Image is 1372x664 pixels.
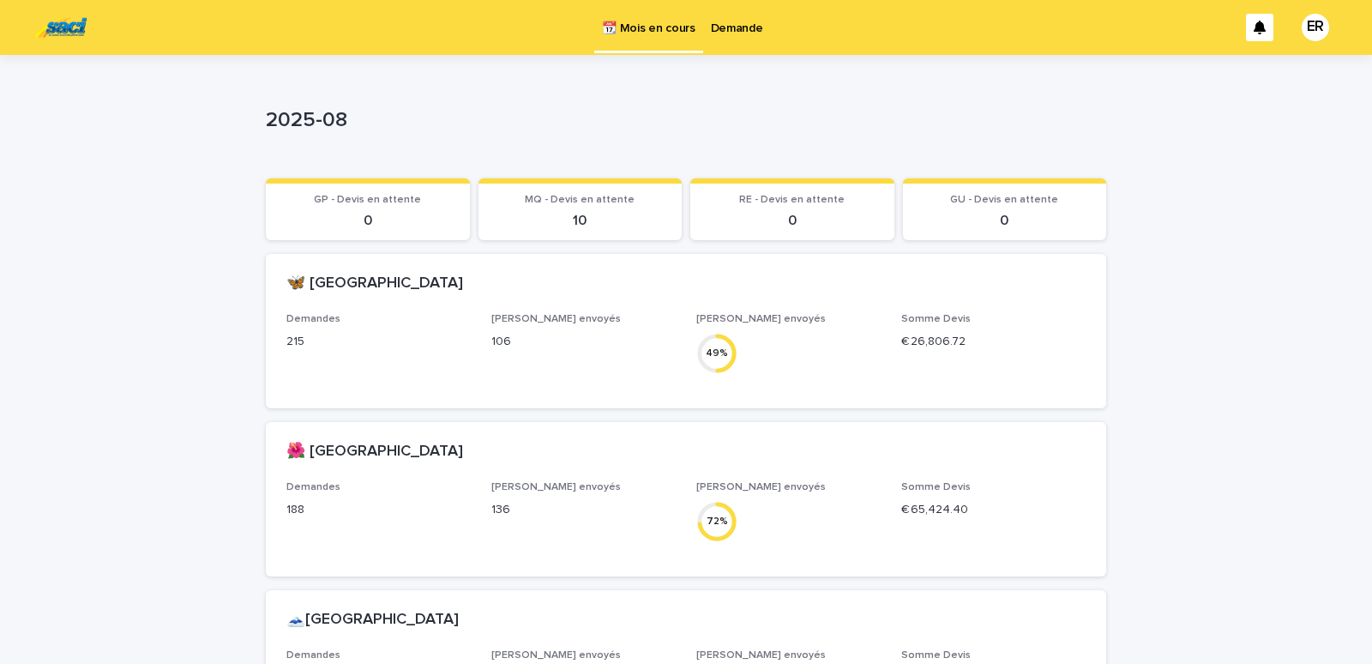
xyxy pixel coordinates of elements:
[276,213,460,229] p: 0
[696,650,826,661] span: [PERSON_NAME] envoyés
[1302,14,1329,41] div: ER
[34,10,87,45] img: UC29JcTLQ3GheANZ19ks
[266,108,1099,133] p: 2025-08
[286,314,340,324] span: Demandes
[901,501,1086,519] p: € 65,424.40
[696,344,737,362] div: 49 %
[491,501,676,519] p: 136
[701,213,884,229] p: 0
[286,333,471,351] p: 215
[901,333,1086,351] p: € 26,806.72
[696,482,826,492] span: [PERSON_NAME] envoyés
[901,314,971,324] span: Somme Devis
[286,501,471,519] p: 188
[901,482,971,492] span: Somme Devis
[491,482,621,492] span: [PERSON_NAME] envoyés
[491,333,676,351] p: 106
[314,195,421,205] span: GP - Devis en attente
[696,512,737,530] div: 72 %
[739,195,845,205] span: RE - Devis en attente
[286,482,340,492] span: Demandes
[491,314,621,324] span: [PERSON_NAME] envoyés
[286,443,463,462] h2: 🌺 [GEOGRAPHIC_DATA]
[913,213,1097,229] p: 0
[286,275,463,293] h2: 🦋 [GEOGRAPHIC_DATA]
[696,314,826,324] span: [PERSON_NAME] envoyés
[525,195,635,205] span: MQ - Devis en attente
[901,650,971,661] span: Somme Devis
[489,213,672,229] p: 10
[286,611,459,630] h2: 🗻[GEOGRAPHIC_DATA]
[491,650,621,661] span: [PERSON_NAME] envoyés
[286,650,340,661] span: Demandes
[950,195,1058,205] span: GU - Devis en attente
